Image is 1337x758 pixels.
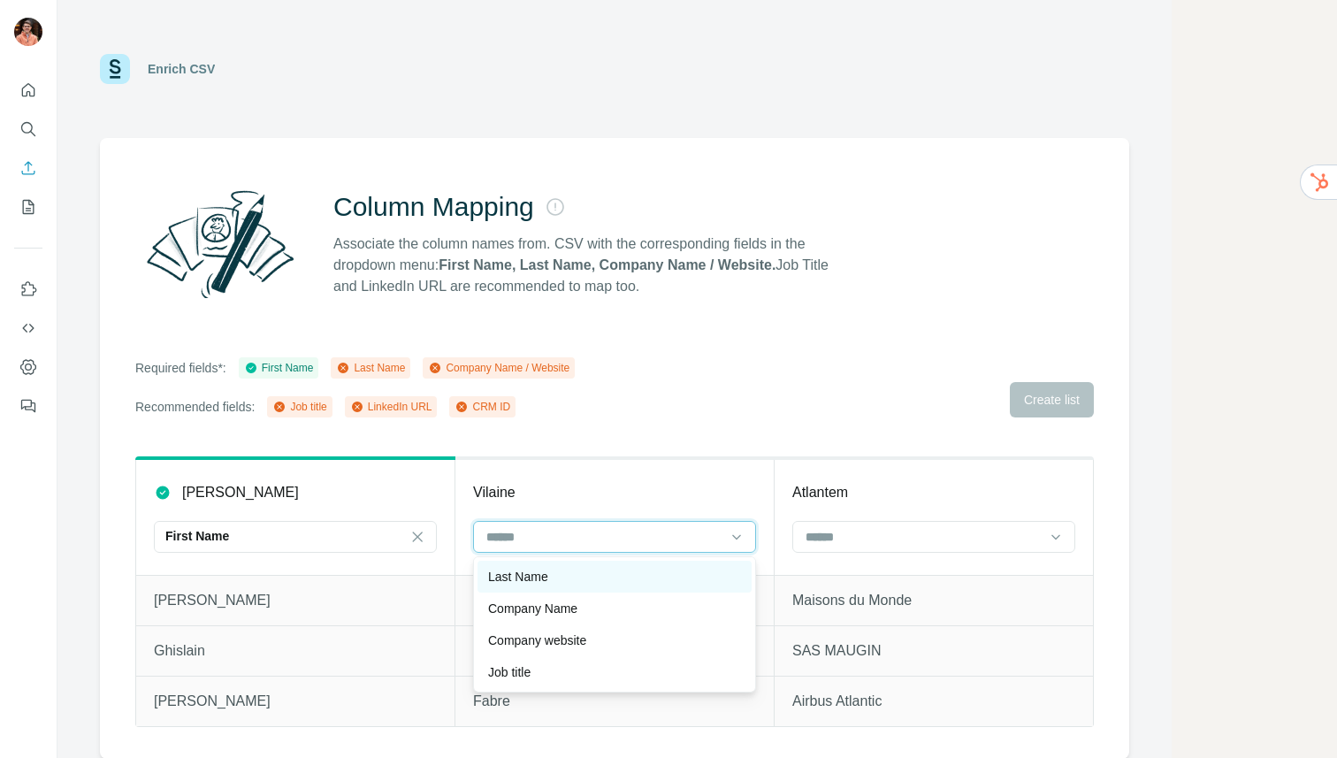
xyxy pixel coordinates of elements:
[473,691,756,712] p: Fabre
[333,191,534,223] h2: Column Mapping
[14,113,42,145] button: Search
[14,312,42,344] button: Use Surfe API
[336,360,405,376] div: Last Name
[14,191,42,223] button: My lists
[154,691,437,712] p: [PERSON_NAME]
[792,691,1075,712] p: Airbus Atlantic
[244,360,314,376] div: First Name
[100,54,130,84] img: Surfe Logo
[455,399,510,415] div: CRM ID
[488,600,577,617] p: Company Name
[792,640,1075,662] p: SAS MAUGIN
[350,399,432,415] div: LinkedIn URL
[272,399,326,415] div: Job title
[14,390,42,422] button: Feedback
[428,360,569,376] div: Company Name / Website
[14,351,42,383] button: Dashboard
[488,663,531,681] p: Job title
[473,482,516,503] p: Vilaine
[135,359,226,377] p: Required fields*:
[148,60,215,78] div: Enrich CSV
[439,257,775,272] strong: First Name, Last Name, Company Name / Website.
[333,234,844,297] p: Associate the column names from. CSV with the corresponding fields in the dropdown menu: Job Titl...
[792,482,848,503] p: Atlantem
[182,482,299,503] p: [PERSON_NAME]
[165,527,229,545] p: First Name
[14,152,42,184] button: Enrich CSV
[488,632,586,649] p: Company website
[14,273,42,305] button: Use Surfe on LinkedIn
[14,74,42,106] button: Quick start
[135,398,255,416] p: Recommended fields:
[154,640,437,662] p: Ghislain
[792,590,1075,611] p: Maisons du Monde
[14,18,42,46] img: Avatar
[135,180,305,308] img: Surfe Illustration - Column Mapping
[154,590,437,611] p: [PERSON_NAME]
[488,568,548,586] p: Last Name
